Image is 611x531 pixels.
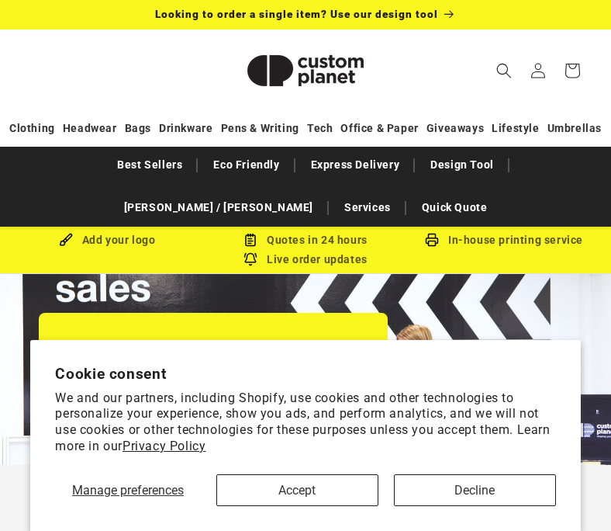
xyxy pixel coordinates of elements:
[307,115,333,142] a: Tech
[125,115,151,142] a: Bags
[303,151,408,179] a: Express Delivery
[221,115,299,142] a: Pens & Writing
[55,390,555,455] p: We and our partners, including Shopify, use cookies and other technologies to personalize your ex...
[337,194,399,221] a: Services
[59,233,73,247] img: Brush Icon
[243,252,257,266] img: Order updates
[109,151,190,179] a: Best Sellers
[206,231,405,250] div: Quotes in 24 hours
[547,115,602,142] a: Umbrellas
[216,474,378,506] button: Accept
[394,474,556,506] button: Decline
[55,474,200,506] button: Manage preferences
[405,231,603,250] div: In-house printing service
[223,29,389,111] a: Custom Planet
[228,36,383,106] img: Custom Planet
[9,115,55,142] a: Clothing
[423,151,502,179] a: Design Tool
[116,194,321,221] a: [PERSON_NAME] / [PERSON_NAME]
[340,115,418,142] a: Office & Paper
[72,483,184,498] span: Manage preferences
[487,54,521,88] summary: Search
[414,194,495,221] a: Quick Quote
[159,115,212,142] a: Drinkware
[155,8,438,20] span: Looking to order a single item? Use our design tool
[8,231,206,250] div: Add your logo
[123,439,205,453] a: Privacy Policy
[63,115,117,142] a: Headwear
[8,250,603,269] div: Live order updates
[205,151,287,179] a: Eco Friendly
[492,115,539,142] a: Lifestyle
[55,365,555,383] h2: Cookie consent
[425,233,439,247] img: In-house printing
[426,115,484,142] a: Giveaways
[243,233,257,247] img: Order Updates Icon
